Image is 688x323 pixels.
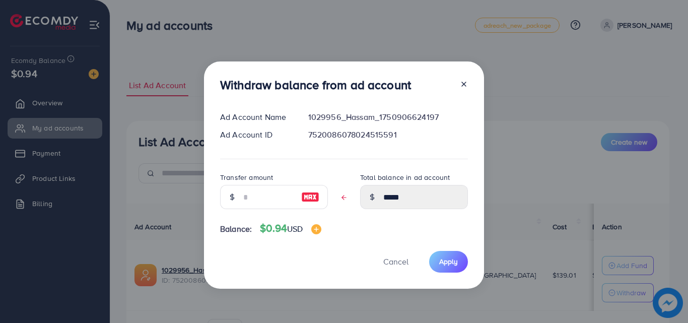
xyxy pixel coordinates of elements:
div: 7520086078024515591 [300,129,476,141]
h4: $0.94 [260,222,321,235]
label: Total balance in ad account [360,172,450,182]
h3: Withdraw balance from ad account [220,78,411,92]
div: Ad Account Name [212,111,300,123]
label: Transfer amount [220,172,273,182]
span: USD [287,223,303,234]
button: Apply [429,251,468,273]
div: Ad Account ID [212,129,300,141]
div: 1029956_Hassam_1750906624197 [300,111,476,123]
button: Cancel [371,251,421,273]
span: Balance: [220,223,252,235]
span: Apply [439,256,458,267]
span: Cancel [383,256,408,267]
img: image [301,191,319,203]
img: image [311,224,321,234]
